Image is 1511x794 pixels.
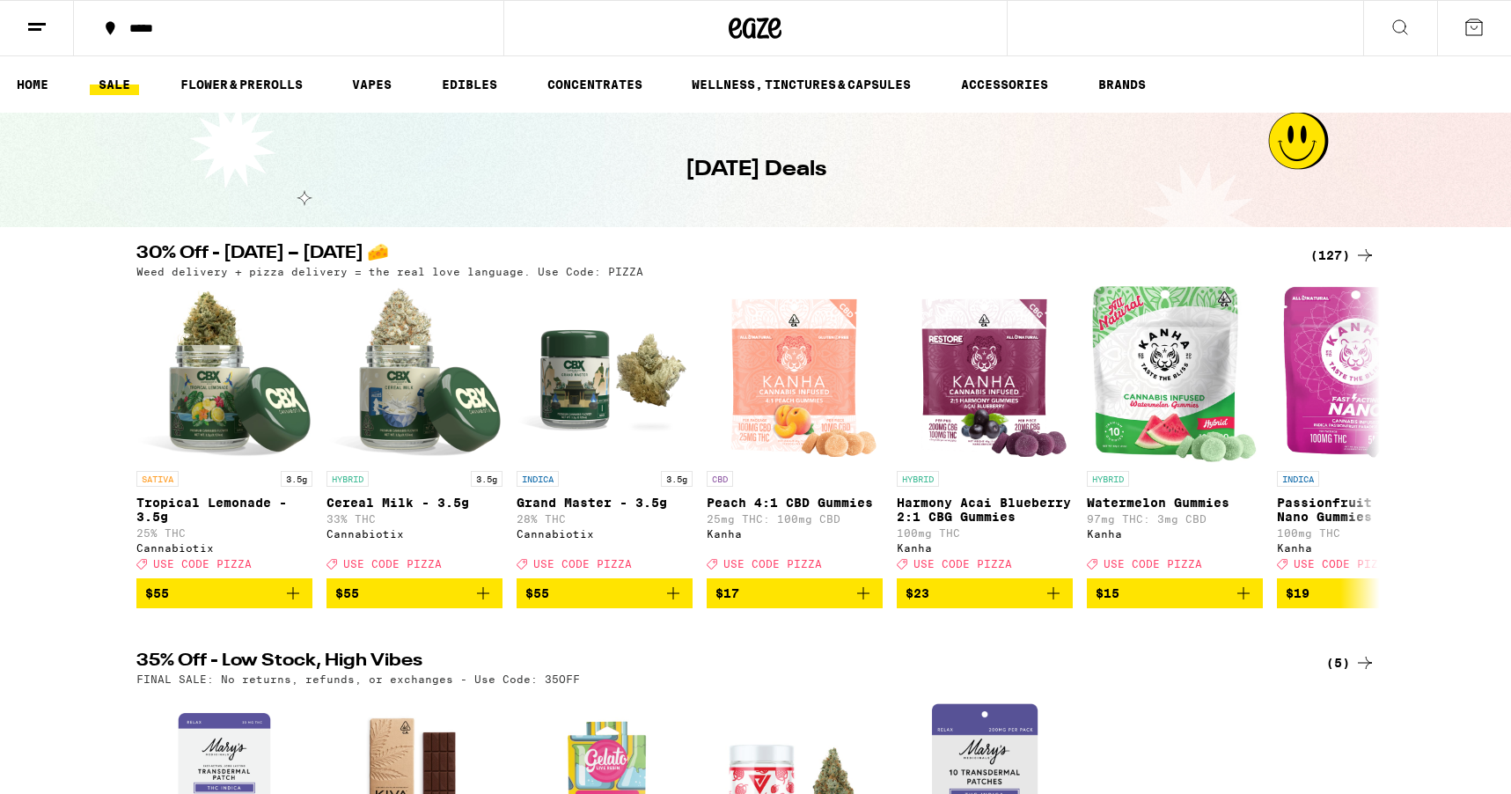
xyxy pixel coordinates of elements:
[897,578,1073,608] button: Add to bag
[136,527,312,539] p: 25% THC
[1096,586,1119,600] span: $15
[1087,513,1263,525] p: 97mg THC: 3mg CBD
[707,578,883,608] button: Add to bag
[1087,471,1129,487] p: HYBRID
[707,513,883,525] p: 25mg THC: 100mg CBD
[1277,496,1453,524] p: Passionfruit Paradise Nano Gummies
[897,471,939,487] p: HYBRID
[335,586,359,600] span: $55
[533,558,632,570] span: USE CODE PIZZA
[1104,558,1202,570] span: USE CODE PIZZA
[707,496,883,510] p: Peach 4:1 CBD Gummies
[433,74,506,95] a: EDIBLES
[1089,74,1155,95] button: BRANDS
[1277,286,1453,578] a: Open page for Passionfruit Paradise Nano Gummies from Kanha
[136,652,1289,673] h2: 35% Off - Low Stock, High Vibes
[517,496,693,510] p: Grand Master - 3.5g
[952,74,1057,95] a: ACCESSORIES
[525,586,549,600] span: $55
[899,286,1070,462] img: Kanha - Harmony Acai Blueberry 2:1 CBG Gummies
[343,74,400,95] a: VAPES
[1294,558,1392,570] span: USE CODE PIZZA
[897,527,1073,539] p: 100mg THC
[683,74,920,95] a: WELLNESS, TINCTURES & CAPSULES
[517,286,693,578] a: Open page for Grand Master - 3.5g from Cannabiotix
[326,471,369,487] p: HYBRID
[136,471,179,487] p: SATIVA
[906,586,929,600] span: $23
[326,496,502,510] p: Cereal Milk - 3.5g
[343,558,442,570] span: USE CODE PIZZA
[1087,578,1263,608] button: Add to bag
[1286,586,1309,600] span: $19
[517,471,559,487] p: INDICA
[281,471,312,487] p: 3.5g
[517,578,693,608] button: Add to bag
[136,673,580,685] p: FINAL SALE: No returns, refunds, or exchanges - Use Code: 35OFF
[707,471,733,487] p: CBD
[661,471,693,487] p: 3.5g
[1087,286,1263,578] a: Open page for Watermelon Gummies from Kanha
[1277,471,1319,487] p: INDICA
[517,528,693,540] div: Cannabiotix
[136,245,1289,266] h2: 30% Off - [DATE] – [DATE] 🧀
[145,586,169,600] span: $55
[897,286,1073,578] a: Open page for Harmony Acai Blueberry 2:1 CBG Gummies from Kanha
[1282,286,1446,462] img: Kanha - Passionfruit Paradise Nano Gummies
[707,528,883,540] div: Kanha
[1092,286,1256,462] img: Kanha - Watermelon Gummies
[715,586,739,600] span: $17
[326,513,502,525] p: 33% THC
[1277,527,1453,539] p: 100mg THC
[136,266,643,277] p: Weed delivery + pizza delivery = the real love language. Use Code: PIZZA
[539,74,651,95] a: CONCENTRATES
[136,542,312,554] div: Cannabiotix
[517,286,693,462] img: Cannabiotix - Grand Master - 3.5g
[136,496,312,524] p: Tropical Lemonade - 3.5g
[897,542,1073,554] div: Kanha
[153,558,252,570] span: USE CODE PIZZA
[136,578,312,608] button: Add to bag
[326,286,502,578] a: Open page for Cereal Milk - 3.5g from Cannabiotix
[913,558,1012,570] span: USE CODE PIZZA
[1326,652,1375,673] a: (5)
[708,286,880,462] img: Kanha - Peach 4:1 CBD Gummies
[1310,245,1375,266] a: (127)
[686,155,826,185] h1: [DATE] Deals
[136,286,312,578] a: Open page for Tropical Lemonade - 3.5g from Cannabiotix
[1277,578,1453,608] button: Add to bag
[172,74,312,95] a: FLOWER & PREROLLS
[1087,496,1263,510] p: Watermelon Gummies
[471,471,502,487] p: 3.5g
[326,578,502,608] button: Add to bag
[897,496,1073,524] p: Harmony Acai Blueberry 2:1 CBG Gummies
[326,528,502,540] div: Cannabiotix
[723,558,822,570] span: USE CODE PIZZA
[1087,528,1263,540] div: Kanha
[90,74,139,95] a: SALE
[326,286,502,462] img: Cannabiotix - Cereal Milk - 3.5g
[707,286,883,578] a: Open page for Peach 4:1 CBD Gummies from Kanha
[517,513,693,525] p: 28% THC
[136,286,312,462] img: Cannabiotix - Tropical Lemonade - 3.5g
[1277,542,1453,554] div: Kanha
[8,74,57,95] a: HOME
